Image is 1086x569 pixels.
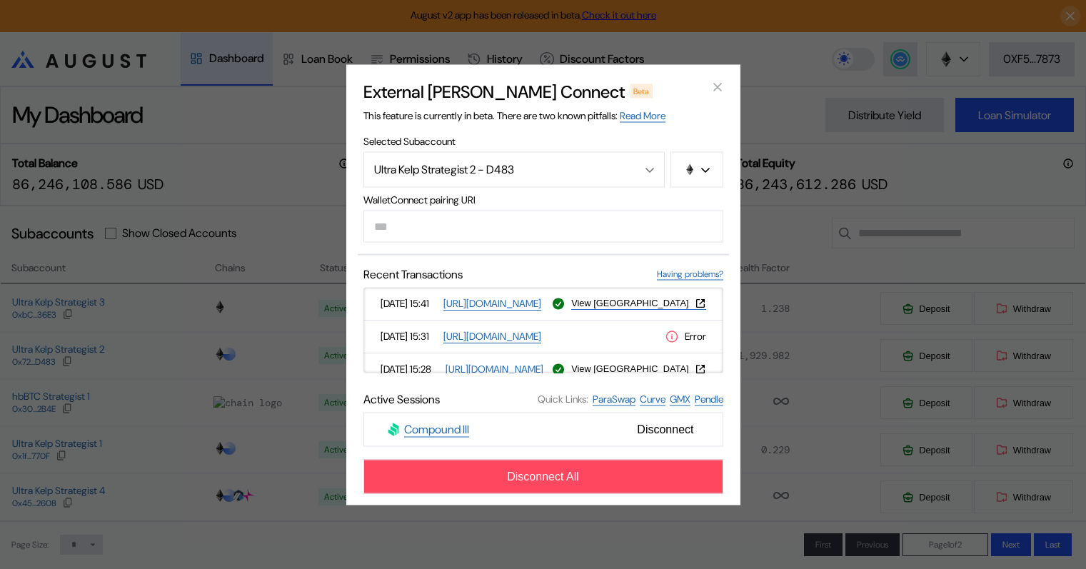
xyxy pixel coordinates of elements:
span: Selected Subaccount [363,134,723,147]
a: Pendle [695,392,723,406]
button: chain logo [670,151,723,187]
span: Quick Links: [538,393,588,406]
h2: External [PERSON_NAME] Connect [363,80,625,102]
div: Beta [630,84,653,98]
button: Compound IIICompound IIIDisconnect [363,412,723,446]
button: Disconnect All [363,459,723,493]
img: Compound III [387,423,400,435]
a: View [GEOGRAPHIC_DATA] [571,363,705,375]
span: Recent Transactions [363,266,463,281]
a: Curve [640,392,665,406]
a: GMX [670,392,690,406]
a: ParaSwap [593,392,635,406]
button: View [GEOGRAPHIC_DATA] [571,363,705,374]
span: WalletConnect pairing URI [363,193,723,206]
img: chain logo [684,163,695,175]
span: [DATE] 15:41 [381,297,438,310]
a: [URL][DOMAIN_NAME] [443,329,541,343]
button: close modal [706,76,729,99]
a: [URL][DOMAIN_NAME] [443,296,541,310]
a: Compound III [404,421,469,437]
span: Disconnect [631,417,699,441]
span: Active Sessions [363,391,440,406]
span: [DATE] 15:31 [381,330,438,343]
div: Ultra Kelp Strategist 2 - D483 [374,162,623,177]
div: Error [665,328,706,343]
span: [DATE] 15:28 [381,363,440,376]
button: Open menu [363,151,665,187]
span: This feature is currently in beta. There are two known pitfalls: [363,109,665,121]
button: View [GEOGRAPHIC_DATA] [571,297,705,308]
a: [URL][DOMAIN_NAME] [446,362,543,376]
span: Disconnect All [507,470,579,483]
a: Having problems? [657,268,723,280]
a: Read More [620,109,665,122]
